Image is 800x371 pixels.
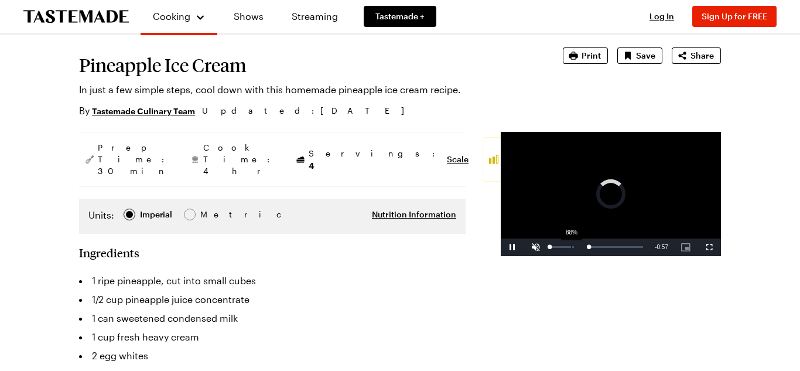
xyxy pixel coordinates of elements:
a: Tastemade Culinary Team [92,104,195,117]
button: Print [563,47,608,64]
span: Log In [649,11,674,21]
span: Print [582,50,601,62]
span: Imperial [140,208,173,221]
span: Updated : [DATE] [202,104,416,117]
div: Imperial [140,208,172,221]
li: 1 ripe pineapple, cut into small cubes [79,271,466,290]
label: Units: [88,208,114,222]
button: Log In [638,11,685,22]
span: Metric [200,208,226,221]
span: Sign Up for FREE [702,11,767,21]
div: Imperial Metric [88,208,225,224]
li: 1 can sweetened condensed milk [79,309,466,328]
span: Prep Time: 30 min [98,142,170,177]
span: - [655,244,657,250]
button: Cooking [152,5,206,28]
span: Save [636,50,655,62]
span: Tastemade + [375,11,425,22]
div: Metric [200,208,225,221]
h1: Pineapple Ice Cream [79,55,530,76]
span: Servings: [309,148,441,172]
p: By [79,104,195,118]
video-js: Video Player [501,132,721,256]
a: To Tastemade Home Page [23,10,129,23]
div: Volume Level [550,246,574,248]
span: Share [690,50,714,62]
button: Pause [501,239,524,256]
span: Cooking [153,11,190,22]
span: Cook Time: 4 hr [203,142,276,177]
button: Fullscreen [698,239,721,256]
li: 1/2 cup pineapple juice concentrate [79,290,466,309]
button: Save recipe [617,47,662,64]
button: Nutrition Information [372,209,456,220]
div: Progress Bar [589,246,643,248]
li: 1 cup fresh heavy cream [79,328,466,346]
span: 4 [309,159,314,171]
button: Sign Up for FREE [692,6,777,27]
h2: Ingredients [79,246,139,260]
li: 2 egg whites [79,346,466,365]
button: Scale [447,154,469,165]
button: Picture-in-Picture [674,239,698,256]
button: Unmute [524,239,548,256]
a: Tastemade + [364,6,436,27]
span: 0:57 [657,244,668,250]
button: Share [672,47,721,64]
p: In just a few simple steps, cool down with this homemade pineapple ice cream recipe. [79,83,530,97]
